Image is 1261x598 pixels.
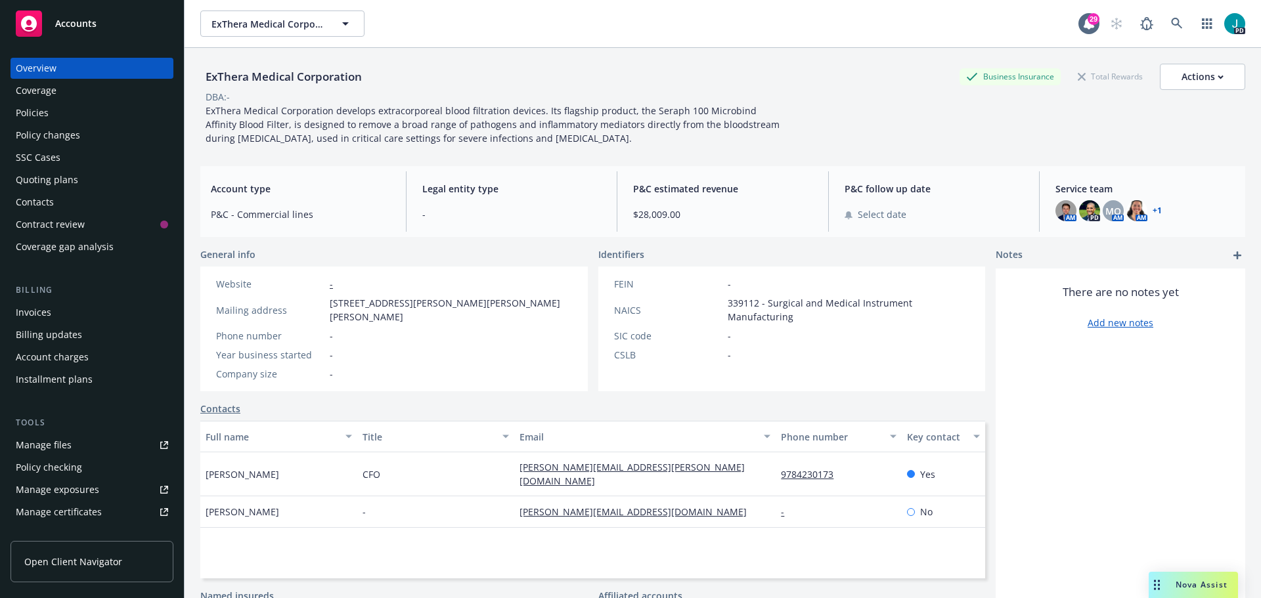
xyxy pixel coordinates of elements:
a: Report a Bug [1134,11,1160,37]
a: [PERSON_NAME][EMAIL_ADDRESS][PERSON_NAME][DOMAIN_NAME] [520,461,745,487]
span: [PERSON_NAME] [206,505,279,519]
a: Billing updates [11,324,173,345]
span: Service team [1055,182,1235,196]
img: photo [1079,200,1100,221]
a: Overview [11,58,173,79]
div: Phone number [781,430,881,444]
a: Search [1164,11,1190,37]
span: MQ [1105,204,1121,218]
div: Company size [216,367,324,381]
button: Full name [200,421,357,452]
a: Accounts [11,5,173,42]
div: Tools [11,416,173,429]
span: - [728,277,731,291]
a: Manage BORs [11,524,173,545]
div: Coverage gap analysis [16,236,114,257]
div: Email [520,430,756,444]
div: Overview [16,58,56,79]
a: Start snowing [1103,11,1130,37]
span: Select date [858,207,906,221]
span: Open Client Navigator [24,555,122,568]
a: Contacts [11,192,173,213]
div: Full name [206,430,338,444]
button: ExThera Medical Corporation [200,11,365,37]
div: 29 [1088,13,1099,25]
div: Billing updates [16,324,82,345]
span: P&C follow up date [845,182,1024,196]
a: Policy changes [11,125,173,146]
a: Manage files [11,435,173,456]
div: Manage exposures [16,479,99,500]
span: No [920,505,933,519]
a: Contract review [11,214,173,235]
button: Key contact [902,421,985,452]
a: - [781,505,795,518]
button: Actions [1160,64,1245,90]
a: add [1229,247,1245,263]
div: Contacts [16,192,54,213]
a: +1 [1153,207,1162,215]
span: Notes [996,247,1023,263]
div: Coverage [16,80,56,101]
img: photo [1055,200,1076,221]
div: Contract review [16,214,85,235]
span: There are no notes yet [1063,284,1179,300]
div: ExThera Medical Corporation [200,68,367,85]
a: Add new notes [1088,316,1153,330]
div: Manage BORs [16,524,77,545]
a: Manage certificates [11,502,173,523]
div: NAICS [614,303,722,317]
button: Phone number [776,421,901,452]
div: Business Insurance [960,68,1061,85]
div: Key contact [907,430,965,444]
span: General info [200,247,255,261]
span: P&C - Commercial lines [211,207,390,221]
div: Drag to move [1149,572,1165,598]
button: Nova Assist [1149,572,1238,598]
div: Installment plans [16,369,93,390]
img: photo [1224,13,1245,34]
a: Coverage gap analysis [11,236,173,257]
a: Policies [11,102,173,123]
span: - [330,329,333,343]
span: Identifiers [598,247,644,261]
a: Quoting plans [11,169,173,190]
span: - [728,348,731,362]
div: Total Rewards [1071,68,1149,85]
div: FEIN [614,277,722,291]
span: 339112 - Surgical and Medical Instrument Manufacturing [728,296,970,324]
span: - [422,207,602,221]
div: Quoting plans [16,169,78,190]
div: DBA: - [206,90,230,104]
img: photo [1126,200,1147,221]
span: [PERSON_NAME] [206,467,279,481]
span: Manage exposures [11,479,173,500]
div: Billing [11,284,173,297]
a: Account charges [11,347,173,368]
a: Policy checking [11,457,173,478]
span: Nova Assist [1176,579,1228,590]
span: $28,009.00 [633,207,812,221]
a: SSC Cases [11,147,173,168]
span: - [330,348,333,362]
div: Account charges [16,347,89,368]
a: Coverage [11,80,173,101]
a: 9784230173 [781,468,844,481]
div: Invoices [16,302,51,323]
a: Invoices [11,302,173,323]
a: - [330,278,333,290]
div: Website [216,277,324,291]
div: Year business started [216,348,324,362]
span: - [728,329,731,343]
div: SIC code [614,329,722,343]
span: ExThera Medical Corporation develops extracorporeal blood filtration devices. Its flagship produc... [206,104,782,144]
a: [PERSON_NAME][EMAIL_ADDRESS][DOMAIN_NAME] [520,505,757,518]
div: Phone number [216,329,324,343]
div: SSC Cases [16,147,60,168]
div: Mailing address [216,303,324,317]
a: Contacts [200,402,240,416]
a: Switch app [1194,11,1220,37]
span: CFO [363,467,380,481]
span: Yes [920,467,935,481]
div: Actions [1182,64,1224,89]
